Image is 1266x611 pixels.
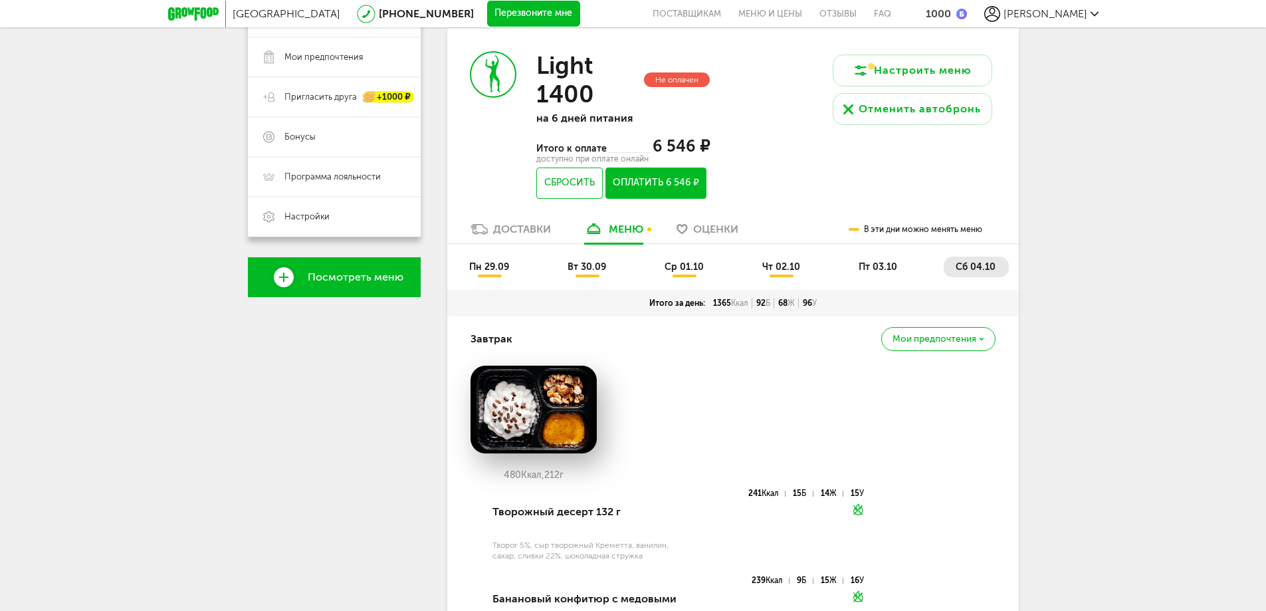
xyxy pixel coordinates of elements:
[521,469,544,481] span: Ккал,
[536,51,641,108] h3: Light 1400
[851,578,864,584] div: 16
[821,578,843,584] div: 15
[849,216,982,243] div: В эти дни можно менять меню
[799,298,821,308] div: 96
[248,77,421,117] a: Пригласить друга +1000 ₽
[653,136,710,156] span: 6 546 ₽
[248,117,421,157] a: Бонусы
[812,299,817,308] span: У
[578,222,650,243] a: меню
[752,578,790,584] div: 239
[833,55,992,86] button: Настроить меню
[284,171,381,183] span: Программа лояльности
[364,92,414,103] div: +1000 ₽
[665,261,704,273] span: ср 01.10
[645,298,709,308] div: Итого за день:
[766,576,783,585] span: Ккал
[609,223,643,235] div: меню
[284,211,330,223] span: Настройки
[670,222,745,243] a: Оценки
[471,470,597,481] div: 480 212
[493,223,551,235] div: Доставки
[248,37,421,77] a: Мои предпочтения
[536,143,608,154] span: Итого к оплате
[956,9,967,19] img: bonus_b.cdccf46.png
[859,101,981,117] div: Отменить автобронь
[762,489,779,498] span: Ккал
[752,298,774,308] div: 92
[492,489,677,535] div: Творожный десерт 132 г
[851,491,864,497] div: 15
[893,334,976,344] span: Мои предпочтения
[487,1,580,27] button: Перезвоните мне
[469,261,509,273] span: пн 29.09
[748,491,786,497] div: 241
[829,576,837,585] span: Ж
[536,168,602,199] button: Сбросить
[536,112,709,124] p: на 6 дней питания
[471,326,512,352] h4: Завтрак
[248,257,421,297] a: Посмотреть меню
[762,261,800,273] span: чт 02.10
[248,197,421,237] a: Настройки
[284,131,316,143] span: Бонусы
[788,299,795,308] span: Ж
[464,222,558,243] a: Доставки
[793,491,813,497] div: 15
[536,156,709,162] div: доступно при оплате онлайн
[833,93,992,125] button: Отменить автобронь
[492,540,677,561] div: Творог 5%, сыр творожный Креметта, ванилин, сахар, сливки 22%, шоколадная стружка
[471,366,597,453] img: big_4bsVjz3jGINXAdIo.png
[709,298,752,308] div: 1365
[859,261,897,273] span: пт 03.10
[797,578,813,584] div: 9
[731,299,748,308] span: Ккал
[801,489,806,498] span: Б
[821,491,843,497] div: 14
[693,223,738,235] span: Оценки
[308,271,403,283] span: Посмотреть меню
[284,91,357,103] span: Пригласить друга
[233,7,340,20] span: [GEOGRAPHIC_DATA]
[774,298,799,308] div: 68
[379,7,474,20] a: [PHONE_NUMBER]
[248,157,421,197] a: Программа лояльности
[859,489,864,498] span: У
[1003,7,1087,20] span: [PERSON_NAME]
[644,72,710,88] div: Не оплачен
[605,168,706,199] button: Оплатить 6 546 ₽
[766,299,770,308] span: Б
[568,261,606,273] span: вт 30.09
[859,576,864,585] span: У
[560,469,564,481] span: г
[956,261,996,273] span: сб 04.10
[926,7,951,20] div: 1000
[284,51,363,63] span: Мои предпочтения
[801,576,806,585] span: Б
[829,489,837,498] span: Ж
